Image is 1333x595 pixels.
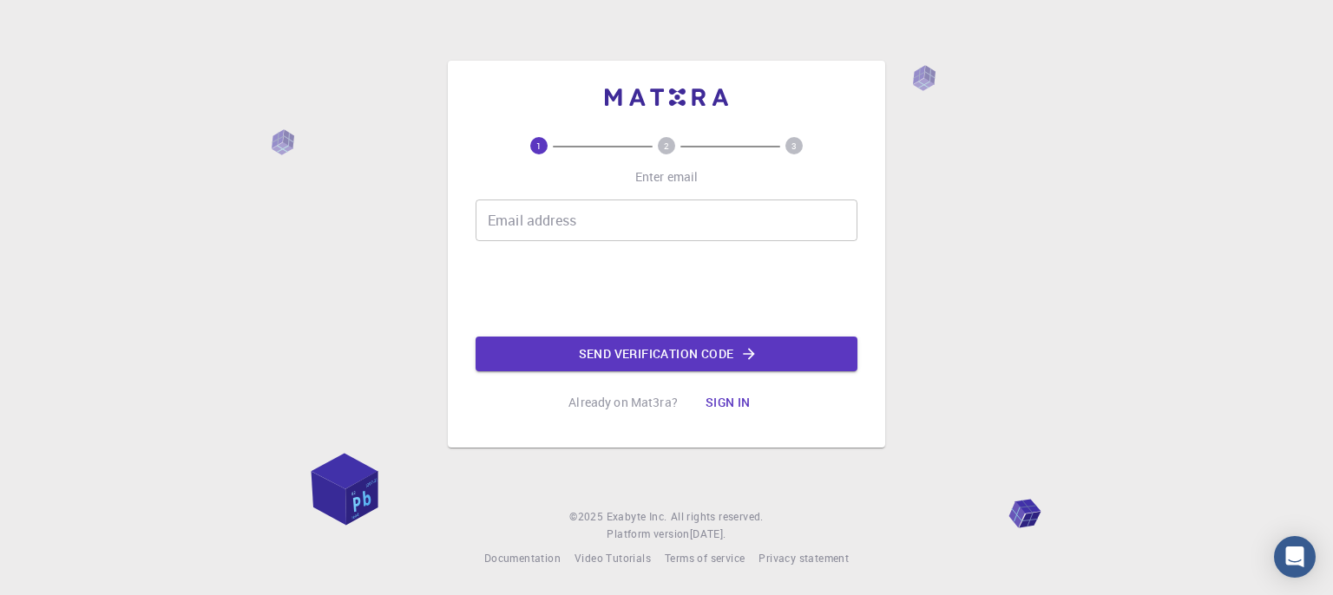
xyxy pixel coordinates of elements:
span: All rights reserved. [671,508,764,526]
a: Terms of service [665,550,745,567]
div: Open Intercom Messenger [1274,536,1316,578]
span: © 2025 [569,508,606,526]
a: Video Tutorials [575,550,651,567]
span: Documentation [484,551,561,565]
span: Video Tutorials [575,551,651,565]
p: Enter email [635,168,699,186]
a: Exabyte Inc. [607,508,667,526]
button: Sign in [692,385,765,420]
text: 2 [664,140,669,152]
text: 3 [791,140,797,152]
iframe: reCAPTCHA [535,255,798,323]
text: 1 [536,140,542,152]
span: Terms of service [665,551,745,565]
a: Privacy statement [758,550,849,567]
span: [DATE] . [690,526,726,540]
a: [DATE]. [690,526,726,543]
p: Already on Mat3ra? [568,394,678,411]
span: Exabyte Inc. [607,509,667,523]
span: Privacy statement [758,551,849,565]
span: Platform version [607,526,689,543]
button: Send verification code [476,337,857,371]
a: Documentation [484,550,561,567]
